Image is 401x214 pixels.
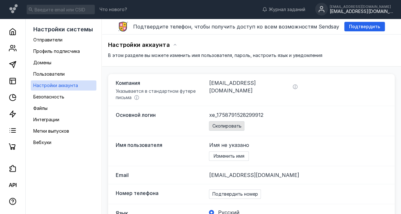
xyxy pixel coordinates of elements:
span: Безопасность [33,94,64,99]
span: В этом разделе вы можете изменить имя пользователя, пароль, настроить язык и уведомления [108,53,322,58]
a: Журнал заданий [259,6,308,13]
span: Email [116,172,129,178]
a: Метки выпусков [31,126,96,136]
div: [EMAIL_ADDRESS][DOMAIN_NAME] [330,9,393,14]
span: Домены [33,60,51,65]
a: Что нового? [96,7,130,12]
span: Подтвердить номер [212,192,258,197]
span: Изменить имя [214,154,244,159]
span: Профиль подписчика [33,48,80,54]
a: Домены [31,58,96,68]
button: Подтвердить номер [209,189,261,199]
span: Журнал заданий [269,6,305,13]
button: Скопировать [209,121,244,131]
span: Подтвердите телефон, чтобы получить доступ ко всем возможностям Sendsay [133,23,339,30]
span: Подтвердить [349,24,380,29]
button: Изменить имя [209,151,249,161]
span: Настройки системы [33,26,93,33]
span: Файлы [33,105,48,111]
span: Указывается в стандартном футере письма [116,88,196,100]
span: Основной логин [116,112,156,118]
span: Отправители [33,37,62,42]
a: Безопасность [31,92,96,102]
span: Имя пользователя [116,142,162,148]
span: Имя не указано [209,142,249,148]
span: Что нового? [100,7,127,12]
span: Скопировать [212,123,241,129]
span: Пользователи [33,71,65,77]
div: [EMAIL_ADDRESS][DOMAIN_NAME] [330,5,393,9]
a: Профиль подписчика [31,46,96,56]
span: Компания [116,80,140,86]
span: Настройки аккаунта [108,41,170,48]
span: [EMAIL_ADDRESS][DOMAIN_NAME] [209,80,255,94]
a: Интеграции [31,115,96,125]
a: Отправители [31,35,96,45]
a: Пользователи [31,69,96,79]
a: Настройки аккаунта [31,80,96,91]
span: Настройки аккаунта [33,83,78,88]
a: Вебхуки [31,137,96,148]
span: Номер телефона [116,190,158,196]
input: Введите email или CSID [27,5,95,14]
a: Файлы [31,103,96,113]
button: Подтвердить [344,22,385,31]
span: [EMAIL_ADDRESS][DOMAIN_NAME] [209,172,299,178]
span: Интеграции [33,117,59,122]
span: Вебхуки [33,140,51,145]
span: Метки выпусков [33,128,69,134]
span: xe_1758791528299912 [209,111,263,119]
